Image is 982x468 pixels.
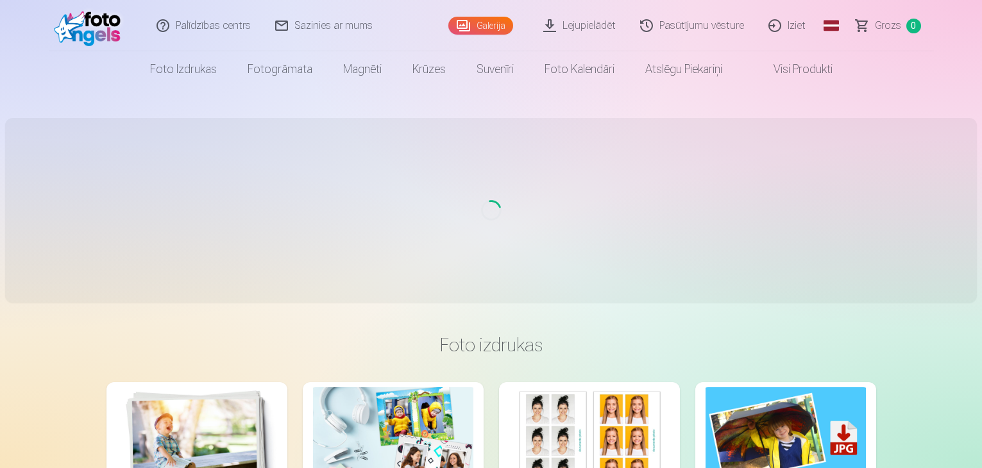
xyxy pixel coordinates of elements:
h3: Foto izdrukas [117,333,866,356]
img: /fa1 [54,5,128,46]
a: Visi produkti [738,51,848,87]
a: Suvenīri [461,51,529,87]
a: Foto izdrukas [135,51,232,87]
a: Foto kalendāri [529,51,630,87]
a: Magnēti [328,51,397,87]
a: Atslēgu piekariņi [630,51,738,87]
span: 0 [906,19,921,33]
a: Galerija [448,17,513,35]
a: Krūzes [397,51,461,87]
a: Fotogrāmata [232,51,328,87]
span: Grozs [875,18,901,33]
